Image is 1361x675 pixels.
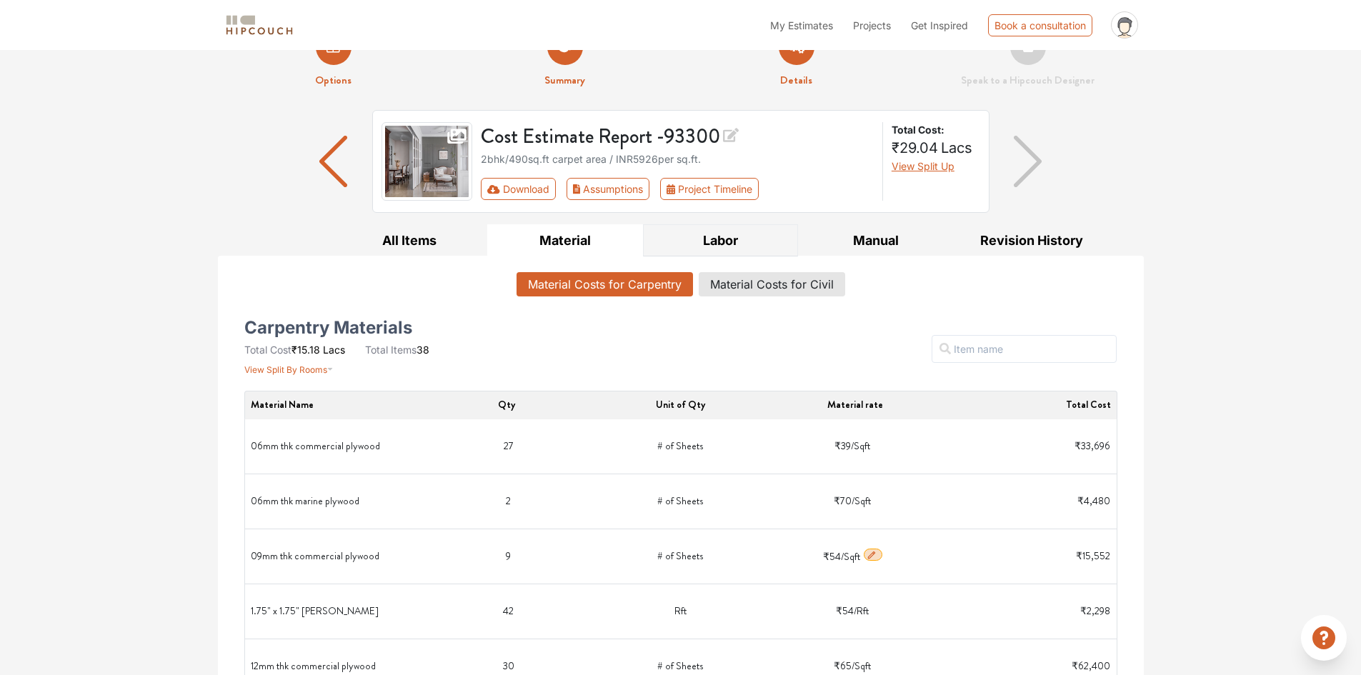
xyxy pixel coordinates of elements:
[594,535,767,578] td: # of Sheets
[481,178,874,200] div: Toolbar with button groups
[594,425,767,468] td: # of Sheets
[1014,136,1042,187] img: arrow right
[251,535,423,578] td: 09mm thk commercial plywood
[827,397,883,412] button: Material rate
[852,494,871,508] span: / Sqft
[892,139,938,156] span: ₹29.04
[892,160,954,172] span: View Split Up
[244,344,291,356] span: Total Cost
[319,136,347,187] img: arrow left
[954,224,1110,256] button: Revision History
[244,357,334,376] button: View Split By Rooms
[1066,397,1111,411] span: Total Cost
[961,72,1095,88] strong: Speak to a Hipcouch Designer
[365,344,417,356] span: Total Items
[544,72,585,88] strong: Summary
[798,224,954,256] button: Manual
[780,72,812,88] strong: Details
[699,272,845,296] button: Material Costs for Civil
[892,159,954,174] button: View Split Up
[481,178,770,200] div: First group
[1075,439,1110,453] span: ₹33,696
[1080,604,1110,618] span: ₹2,298
[365,342,429,357] li: 38
[1066,397,1111,412] button: Total Cost
[422,535,594,578] td: 9
[827,397,883,411] span: Material rate
[1077,494,1110,508] span: ₹4,480
[517,272,693,296] button: Material Costs for Carpentry
[853,19,891,31] span: Projects
[656,397,705,411] span: Unit of Qty
[315,72,352,88] strong: Options
[892,122,977,137] strong: Total Cost:
[481,151,874,166] div: 2bhk / 490 sq.ft carpet area / INR 5926 per sq.ft.
[323,344,345,356] span: Lacs
[251,590,423,633] td: 1.75" x 1.75" [PERSON_NAME]
[422,480,594,523] td: 2
[498,397,515,412] button: Qty
[244,364,327,375] span: View Split By Rooms
[911,19,968,31] span: Get Inspired
[988,14,1092,36] div: Book a consultation
[660,178,759,200] button: Project Timeline
[567,178,650,200] button: Assumptions
[656,397,705,412] button: Unit of Qty
[836,604,854,618] span: ₹54
[224,9,295,41] span: logo-horizontal.svg
[251,397,314,411] span: Material Name
[498,397,515,411] span: Qty
[1076,549,1110,563] span: ₹15,552
[487,224,643,256] button: Material
[834,439,851,453] span: ₹39
[244,322,412,334] h5: Carpentry Materials
[932,335,1117,363] input: Item name
[643,224,799,256] button: Labor
[854,604,869,618] span: / Rft
[841,549,860,564] span: / Sqft
[291,344,320,356] span: ₹15.18
[770,19,833,31] span: My Estimates
[834,659,852,673] span: ₹65
[594,590,767,633] td: Rft
[422,590,594,633] td: 42
[941,139,972,156] span: Lacs
[594,480,767,523] td: # of Sheets
[251,480,423,523] td: 06mm thk marine plywood
[382,122,473,201] img: gallery
[823,549,841,564] span: ₹54
[1072,659,1110,673] span: ₹62,400
[332,224,488,256] button: All Items
[251,397,314,412] button: Material Name
[422,425,594,468] td: 27
[481,178,556,200] button: Download
[834,494,852,508] span: ₹70
[852,659,871,673] span: / Sqft
[251,425,423,468] td: 06mm thk commercial plywood
[224,13,295,38] img: logo-horizontal.svg
[851,439,870,453] span: / Sqft
[481,122,874,149] h3: Cost Estimate Report - 93300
